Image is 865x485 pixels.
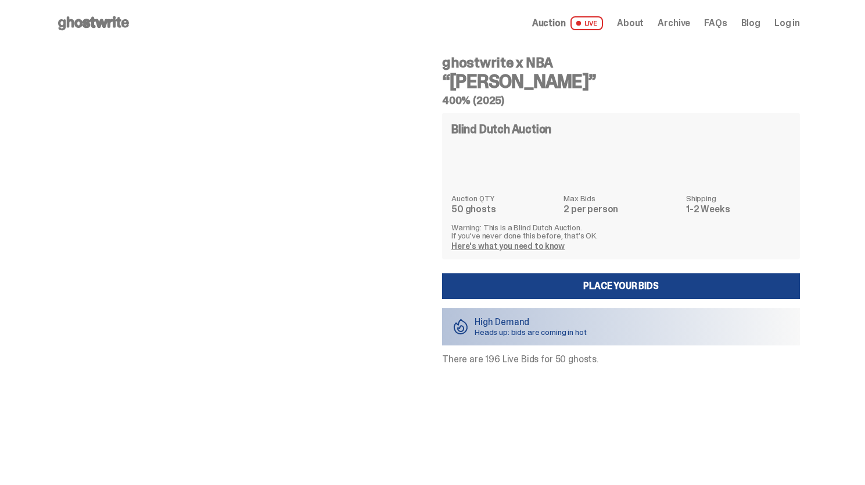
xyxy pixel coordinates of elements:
p: There are 196 Live Bids for 50 ghosts. [442,355,800,364]
h4: Blind Dutch Auction [451,123,551,135]
dd: 2 per person [563,205,679,214]
a: About [617,19,644,28]
dt: Auction QTY [451,194,557,202]
a: Log in [774,19,800,28]
a: Place your Bids [442,273,800,299]
p: High Demand [475,318,587,327]
a: Blog [741,19,760,28]
a: FAQs [704,19,727,28]
h3: “[PERSON_NAME]” [442,72,800,91]
dt: Shipping [686,194,791,202]
h4: ghostwrite x NBA [442,56,800,70]
p: Warning: This is a Blind Dutch Auction. If you’ve never done this before, that’s OK. [451,223,791,240]
dd: 50 ghosts [451,205,557,214]
p: Heads up: bids are coming in hot [475,328,587,336]
dd: 1-2 Weeks [686,205,791,214]
h5: 400% (2025) [442,95,800,106]
span: Auction [532,19,566,28]
dt: Max Bids [563,194,679,202]
a: Auction LIVE [532,16,603,30]
a: Archive [658,19,690,28]
a: Here's what you need to know [451,241,565,251]
span: LIVE [570,16,604,30]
